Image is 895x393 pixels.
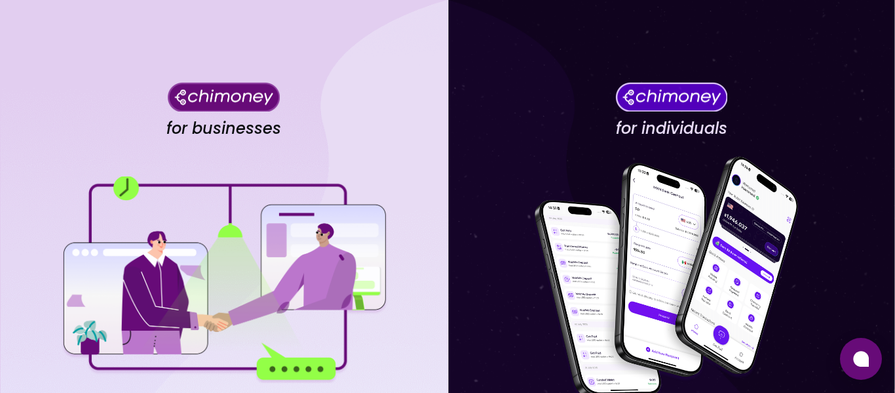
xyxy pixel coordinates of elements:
[616,119,727,138] h4: for individuals
[615,82,727,112] img: Chimoney for individuals
[60,176,388,383] img: for businesses
[166,119,281,138] h4: for businesses
[840,338,882,380] button: Open chat window
[168,82,280,112] img: Chimoney for businesses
